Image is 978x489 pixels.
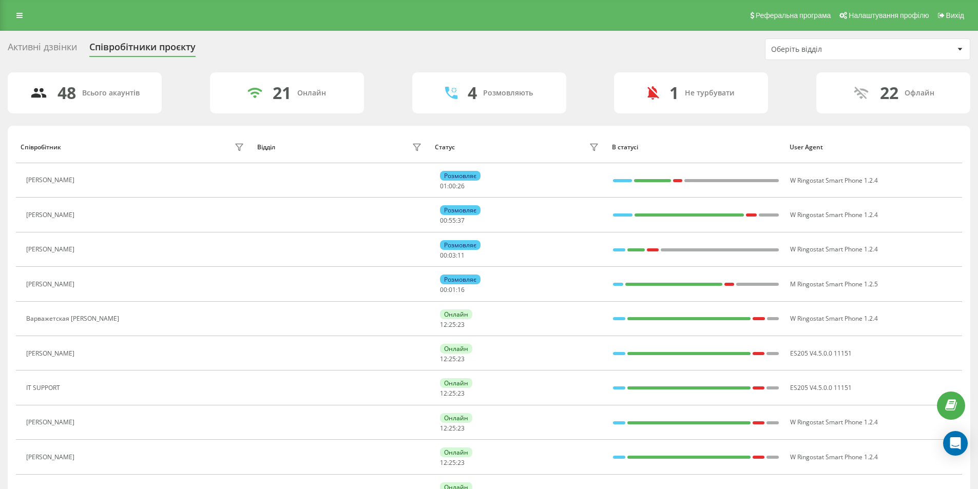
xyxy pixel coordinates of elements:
span: 12 [440,355,447,363]
span: 11 [457,251,465,260]
span: ES205 V4.5.0.0 11151 [790,383,852,392]
span: 01 [440,182,447,190]
span: 55 [449,216,456,225]
div: Відділ [257,144,275,151]
div: Розмовляє [440,171,481,181]
div: [PERSON_NAME] [26,177,77,184]
div: : : [440,183,465,190]
span: W Ringostat Smart Phone 1.2.4 [790,314,878,323]
span: W Ringostat Smart Phone 1.2.4 [790,453,878,461]
div: Розмовляють [483,89,533,97]
div: Open Intercom Messenger [943,431,968,456]
div: Розмовляє [440,275,481,284]
div: Співробітник [21,144,61,151]
div: [PERSON_NAME] [26,211,77,219]
div: [PERSON_NAME] [26,350,77,357]
span: W Ringostat Smart Phone 1.2.4 [790,418,878,426]
span: 00 [449,182,456,190]
span: 12 [440,424,447,433]
span: 00 [440,285,447,294]
div: Активні дзвінки [8,42,77,57]
div: Розмовляє [440,205,481,215]
span: 01 [449,285,456,294]
div: Онлайн [440,344,472,354]
div: Онлайн [440,309,472,319]
div: Не турбувати [685,89,735,97]
div: Офлайн [905,89,934,97]
div: Онлайн [440,413,472,423]
div: : : [440,286,465,294]
div: IT SUPPORT [26,384,63,392]
div: : : [440,321,465,328]
div: Оберіть відділ [771,45,894,54]
div: Всього акаунтів [82,89,140,97]
span: 25 [449,320,456,329]
div: : : [440,459,465,466]
span: 23 [457,355,465,363]
div: [PERSON_NAME] [26,454,77,461]
span: W Ringostat Smart Phone 1.2.4 [790,210,878,219]
div: : : [440,425,465,432]
div: : : [440,217,465,224]
span: 23 [457,389,465,398]
span: Налаштування профілю [849,11,929,19]
span: 25 [449,458,456,467]
div: 22 [880,83,898,103]
div: Варважетская [PERSON_NAME] [26,315,122,322]
span: 25 [449,424,456,433]
div: Онлайн [440,447,472,457]
span: 12 [440,458,447,467]
div: Співробітники проєкту [89,42,196,57]
span: 00 [440,251,447,260]
div: [PERSON_NAME] [26,281,77,288]
span: 23 [457,424,465,433]
span: ES205 V4.5.0.0 11151 [790,349,852,358]
div: [PERSON_NAME] [26,419,77,426]
div: 1 [669,83,679,103]
span: 03 [449,251,456,260]
div: 21 [273,83,291,103]
span: 12 [440,320,447,329]
span: 26 [457,182,465,190]
span: 00 [440,216,447,225]
div: : : [440,252,465,259]
div: Онлайн [440,378,472,388]
div: : : [440,390,465,397]
div: User Agent [790,144,957,151]
span: M Ringostat Smart Phone 1.2.5 [790,280,878,288]
span: 25 [449,355,456,363]
span: 37 [457,216,465,225]
span: Реферальна програма [756,11,831,19]
div: : : [440,356,465,363]
div: Статус [435,144,455,151]
span: W Ringostat Smart Phone 1.2.4 [790,245,878,253]
span: 23 [457,458,465,467]
div: [PERSON_NAME] [26,246,77,253]
span: Вихід [946,11,964,19]
div: Онлайн [297,89,326,97]
span: 23 [457,320,465,329]
span: W Ringostat Smart Phone 1.2.4 [790,176,878,185]
div: Розмовляє [440,240,481,250]
div: 48 [57,83,76,103]
span: 12 [440,389,447,398]
div: В статусі [612,144,780,151]
span: 16 [457,285,465,294]
span: 25 [449,389,456,398]
div: 4 [468,83,477,103]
